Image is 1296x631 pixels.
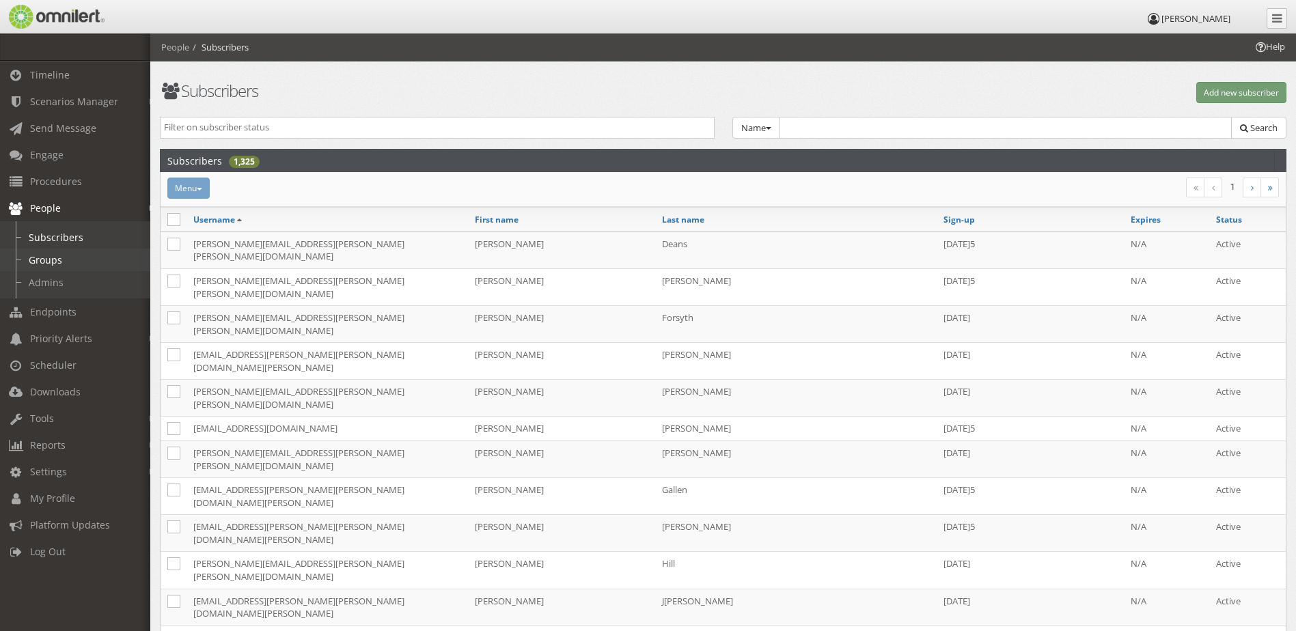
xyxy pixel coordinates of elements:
td: N/A [1124,589,1209,626]
td: J[PERSON_NAME] [655,589,937,626]
td: [DATE]5 [937,268,1124,305]
span: People [30,201,61,214]
td: N/A [1124,268,1209,305]
td: [PERSON_NAME] [655,441,937,478]
td: Active [1209,515,1286,552]
td: [EMAIL_ADDRESS][DOMAIN_NAME] [187,417,468,441]
td: [DATE] [937,306,1124,343]
button: Name [732,117,780,139]
span: Send Message [30,122,96,135]
td: Active [1209,232,1286,269]
td: Active [1209,589,1286,626]
a: First [1186,178,1204,197]
td: [DATE] [937,380,1124,417]
h1: Subscribers [160,82,715,100]
img: Omnilert [7,5,105,29]
td: [EMAIL_ADDRESS][PERSON_NAME][PERSON_NAME][DOMAIN_NAME][PERSON_NAME] [187,515,468,552]
a: Next [1243,178,1261,197]
td: N/A [1124,441,1209,478]
td: [DATE]5 [937,478,1124,515]
td: N/A [1124,478,1209,515]
span: Reports [30,438,66,451]
td: N/A [1124,380,1209,417]
td: [DATE] [937,343,1124,380]
td: [EMAIL_ADDRESS][PERSON_NAME][PERSON_NAME][DOMAIN_NAME][PERSON_NAME] [187,343,468,380]
h2: Subscribers [167,150,222,171]
td: N/A [1124,417,1209,441]
a: First name [475,214,519,225]
li: People [161,41,189,54]
td: N/A [1124,515,1209,552]
span: Help [1254,40,1285,53]
td: Active [1209,343,1286,380]
span: My Profile [30,492,75,505]
td: [PERSON_NAME] [468,343,655,380]
td: [PERSON_NAME] [655,515,937,552]
td: Gallen [655,478,937,515]
td: [PERSON_NAME] [468,552,655,589]
td: [PERSON_NAME] [468,380,655,417]
td: Active [1209,268,1286,305]
td: [PERSON_NAME] [468,306,655,343]
td: N/A [1124,232,1209,269]
span: Endpoints [30,305,77,318]
td: N/A [1124,343,1209,380]
span: Log Out [30,545,66,558]
span: Priority Alerts [30,332,92,345]
button: Search [1231,117,1286,139]
td: [DATE]5 [937,515,1124,552]
li: 1 [1222,178,1243,196]
a: Username [193,214,235,225]
td: [PERSON_NAME][EMAIL_ADDRESS][PERSON_NAME][PERSON_NAME][DOMAIN_NAME] [187,380,468,417]
a: Last name [662,214,704,225]
td: [DATE] [937,589,1124,626]
td: [PERSON_NAME] [468,268,655,305]
td: [DATE]5 [937,417,1124,441]
td: Active [1209,552,1286,589]
a: Sign-up [943,214,975,225]
td: [DATE] [937,441,1124,478]
span: Downloads [30,385,81,398]
td: [PERSON_NAME][EMAIL_ADDRESS][PERSON_NAME][PERSON_NAME][DOMAIN_NAME] [187,552,468,589]
td: [PERSON_NAME] [468,515,655,552]
td: Deans [655,232,937,269]
td: Forsyth [655,306,937,343]
td: Active [1209,380,1286,417]
li: Subscribers [189,41,249,54]
span: Scheduler [30,359,77,371]
span: Timeline [30,68,70,81]
span: Scenarios Manager [30,95,118,108]
div: 1,325 [229,156,260,168]
td: [PERSON_NAME] [468,478,655,515]
td: [PERSON_NAME][EMAIL_ADDRESS][PERSON_NAME][PERSON_NAME][DOMAIN_NAME] [187,441,468,478]
td: [PERSON_NAME] [655,268,937,305]
a: Previous [1204,178,1222,197]
button: Add new subscriber [1196,82,1286,103]
a: Collapse Menu [1267,8,1287,29]
td: Active [1209,478,1286,515]
a: Expires [1131,214,1161,225]
td: [PERSON_NAME] [468,441,655,478]
td: [EMAIL_ADDRESS][PERSON_NAME][PERSON_NAME][DOMAIN_NAME][PERSON_NAME] [187,478,468,515]
span: Help [31,10,59,22]
span: Tools [30,412,54,425]
td: [PERSON_NAME] [468,417,655,441]
td: [PERSON_NAME][EMAIL_ADDRESS][PERSON_NAME][PERSON_NAME][DOMAIN_NAME] [187,232,468,269]
span: Engage [30,148,64,161]
span: Settings [30,465,67,478]
td: [EMAIL_ADDRESS][PERSON_NAME][PERSON_NAME][DOMAIN_NAME][PERSON_NAME] [187,589,468,626]
td: [PERSON_NAME] [655,343,937,380]
td: Active [1209,306,1286,343]
a: Status [1216,214,1242,225]
td: N/A [1124,552,1209,589]
span: Search [1250,122,1278,134]
span: [PERSON_NAME] [1161,12,1230,25]
td: N/A [1124,306,1209,343]
td: [PERSON_NAME] [655,380,937,417]
td: Active [1209,441,1286,478]
span: Procedures [30,175,82,188]
td: Hill [655,552,937,589]
td: [DATE] [937,552,1124,589]
td: [PERSON_NAME] [468,232,655,269]
td: [PERSON_NAME] [468,589,655,626]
